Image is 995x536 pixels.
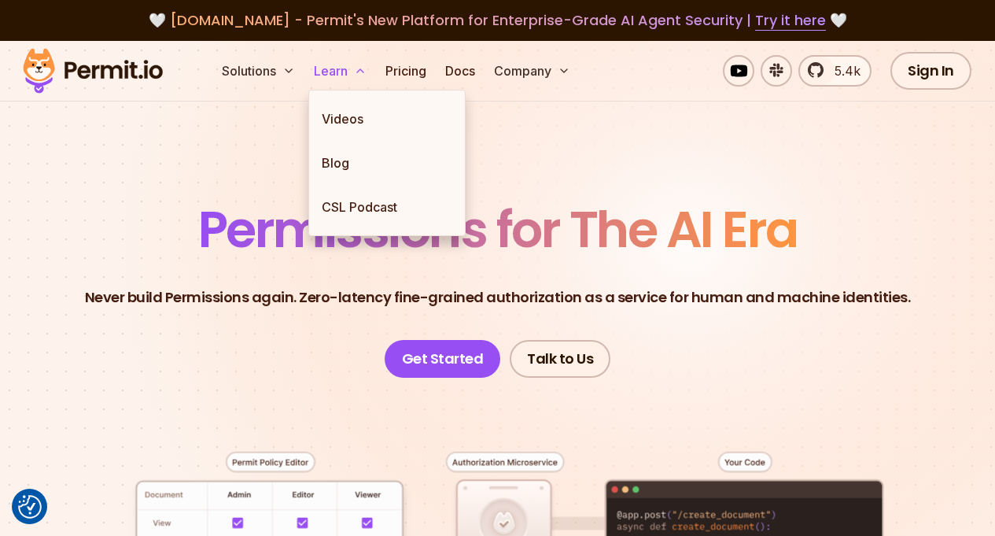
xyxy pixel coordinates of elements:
[38,9,957,31] div: 🤍 🤍
[85,286,911,309] p: Never build Permissions again. Zero-latency fine-grained authorization as a service for human and...
[198,194,798,264] span: Permissions for The AI Era
[890,52,971,90] a: Sign In
[825,61,860,80] span: 5.4k
[385,340,501,378] a: Get Started
[16,44,170,98] img: Permit logo
[798,55,872,87] a: 5.4k
[379,55,433,87] a: Pricing
[216,55,301,87] button: Solutions
[170,10,826,30] span: [DOMAIN_NAME] - Permit's New Platform for Enterprise-Grade AI Agent Security |
[309,141,465,185] a: Blog
[755,10,826,31] a: Try it here
[308,55,373,87] button: Learn
[309,97,465,141] a: Videos
[510,340,610,378] a: Talk to Us
[18,495,42,519] button: Consent Preferences
[488,55,577,87] button: Company
[309,185,465,229] a: CSL Podcast
[18,495,42,519] img: Revisit consent button
[439,55,481,87] a: Docs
